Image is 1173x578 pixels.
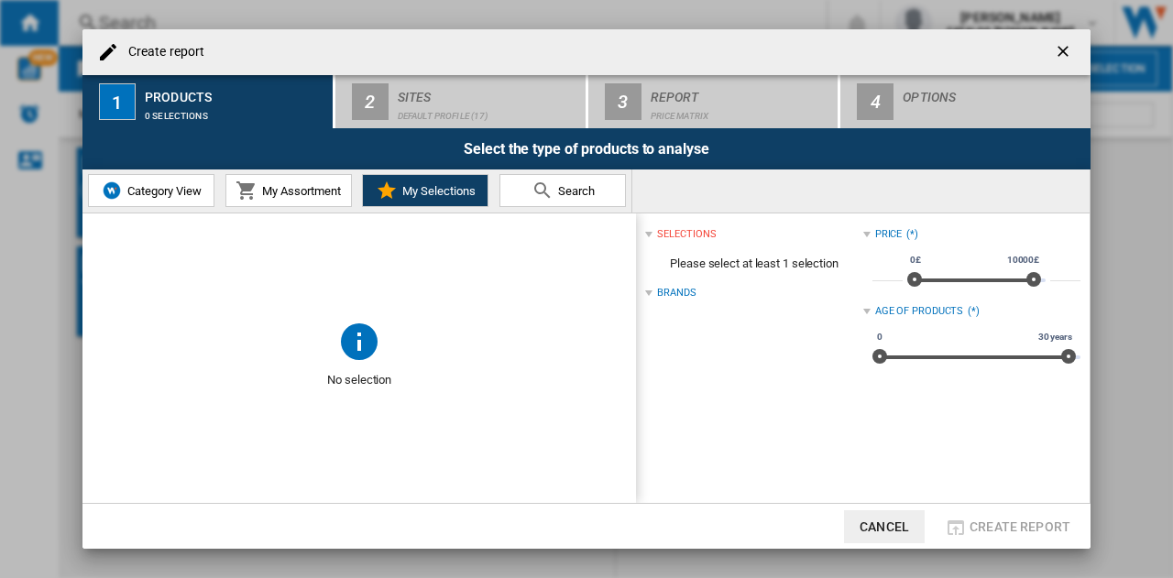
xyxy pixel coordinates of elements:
[1054,42,1076,64] ng-md-icon: getI18NText('BUTTONS.CLOSE_DIALOG')
[875,227,903,242] div: Price
[651,102,831,121] div: Price Matrix
[82,363,636,398] span: No selection
[82,75,334,128] button: 1 Products 0 selections
[651,82,831,102] div: Report
[907,253,924,267] span: 0£
[840,75,1091,128] button: 4 Options
[857,83,893,120] div: 4
[225,174,352,207] button: My Assortment
[903,82,1083,102] div: Options
[554,184,595,198] span: Search
[101,180,123,202] img: wiser-icon-blue.png
[119,43,204,61] h4: Create report
[1036,330,1075,344] span: 30 years
[335,75,587,128] button: 2 Sites Default profile (17)
[82,128,1091,169] div: Select the type of products to analyse
[844,510,925,543] button: Cancel
[875,304,964,319] div: Age of products
[588,75,840,128] button: 3 Report Price Matrix
[258,184,341,198] span: My Assortment
[88,174,214,207] button: Category View
[398,184,476,198] span: My Selections
[398,82,578,102] div: Sites
[645,246,862,281] span: Please select at least 1 selection
[1047,34,1083,71] button: getI18NText('BUTTONS.CLOSE_DIALOG')
[499,174,626,207] button: Search
[605,83,641,120] div: 3
[145,102,325,121] div: 0 selections
[362,174,488,207] button: My Selections
[398,102,578,121] div: Default profile (17)
[145,82,325,102] div: Products
[939,510,1076,543] button: Create report
[657,286,696,300] div: Brands
[970,519,1070,534] span: Create report
[657,227,716,242] div: selections
[874,330,885,344] span: 0
[99,83,136,120] div: 1
[352,83,389,120] div: 2
[123,184,202,198] span: Category View
[1004,253,1042,267] span: 10000£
